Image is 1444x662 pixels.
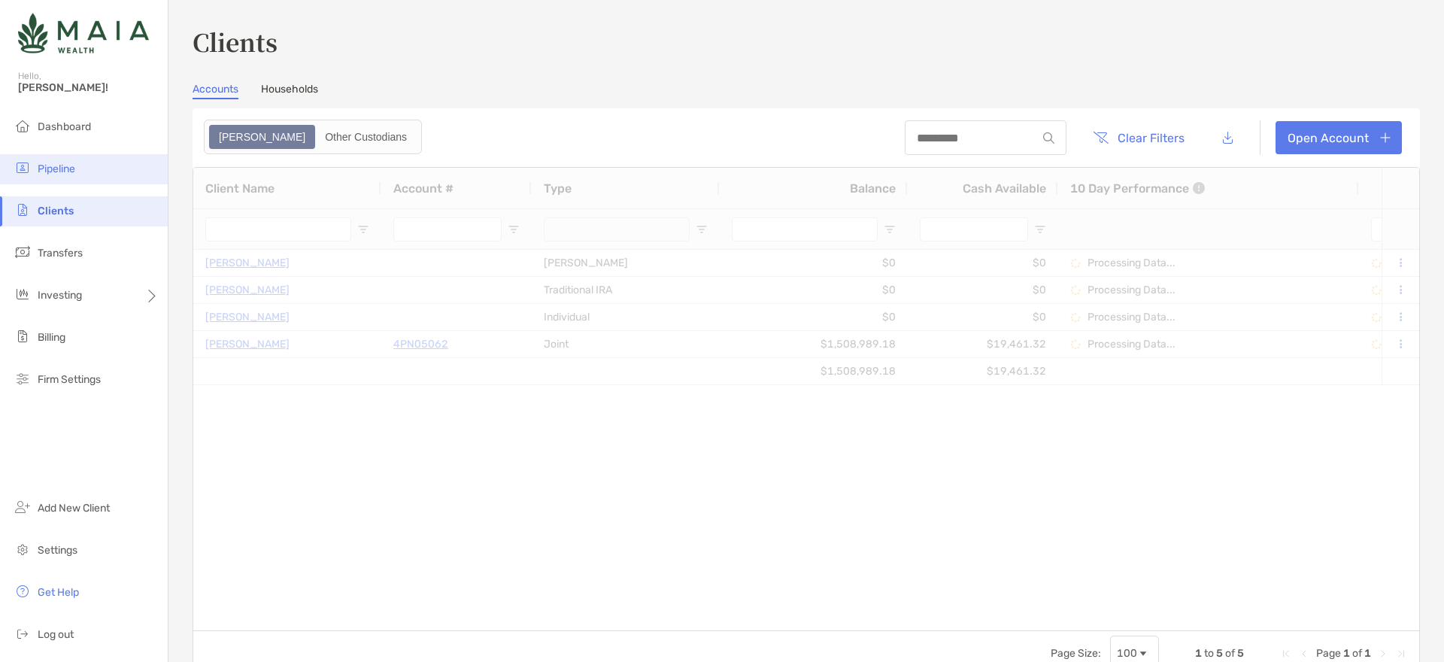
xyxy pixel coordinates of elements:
[1216,647,1223,660] span: 5
[1316,647,1341,660] span: Page
[38,205,74,217] span: Clients
[1343,647,1350,660] span: 1
[1081,121,1196,154] button: Clear Filters
[38,586,79,599] span: Get Help
[38,289,82,302] span: Investing
[14,327,32,345] img: billing icon
[1280,648,1292,660] div: First Page
[18,6,149,60] img: Zoe Logo
[18,81,159,94] span: [PERSON_NAME]!
[1225,647,1235,660] span: of
[38,162,75,175] span: Pipeline
[38,544,77,557] span: Settings
[211,126,314,147] div: Zoe
[193,24,1420,59] h3: Clients
[14,582,32,600] img: get-help icon
[14,369,32,387] img: firm-settings icon
[1377,648,1389,660] div: Next Page
[14,243,32,261] img: transfers icon
[38,331,65,344] span: Billing
[1043,132,1054,144] img: input icon
[14,624,32,642] img: logout icon
[1352,647,1362,660] span: of
[1051,647,1101,660] div: Page Size:
[14,498,32,516] img: add_new_client icon
[1364,647,1371,660] span: 1
[14,201,32,219] img: clients icon
[38,373,101,386] span: Firm Settings
[38,247,83,260] span: Transfers
[1237,647,1244,660] span: 5
[14,540,32,558] img: settings icon
[38,120,91,133] span: Dashboard
[1298,648,1310,660] div: Previous Page
[317,126,415,147] div: Other Custodians
[1276,121,1402,154] a: Open Account
[14,117,32,135] img: dashboard icon
[38,502,110,515] span: Add New Client
[193,83,238,99] a: Accounts
[1195,647,1202,660] span: 1
[1204,647,1214,660] span: to
[1117,647,1137,660] div: 100
[204,120,422,154] div: segmented control
[14,285,32,303] img: investing icon
[261,83,318,99] a: Households
[38,628,74,641] span: Log out
[14,159,32,177] img: pipeline icon
[1395,648,1407,660] div: Last Page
